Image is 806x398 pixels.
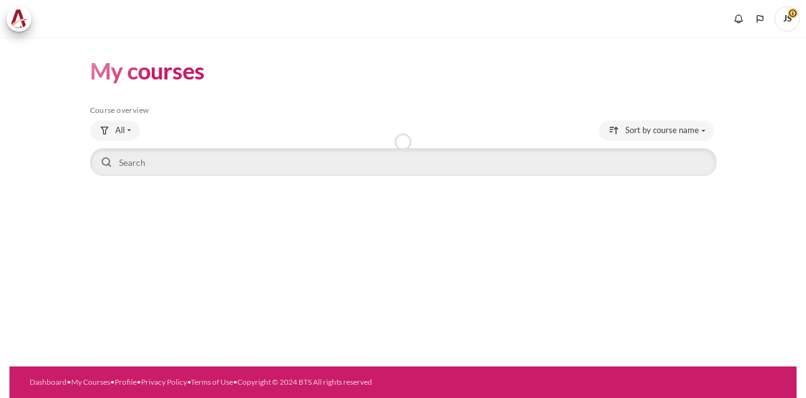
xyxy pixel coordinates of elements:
span: Sort by course name [625,124,699,137]
a: Architeck Architeck [6,6,38,32]
section: Content [9,37,797,197]
div: Course overview controls [90,120,717,179]
a: Dashboard [30,377,67,387]
a: My Courses [71,377,110,387]
img: Architeck [10,9,28,28]
button: Grouping drop-down menu [90,120,140,141]
a: Privacy Policy [141,377,187,387]
div: • • • • • [30,377,440,388]
a: User menu [775,6,800,32]
h1: My courses [90,56,205,86]
button: Sorting drop-down menu [599,120,714,141]
a: Terms of Use [191,377,233,387]
span: All [115,124,125,137]
div: Show notification window with no new notifications [729,9,748,28]
a: Profile [115,377,137,387]
a: Copyright © 2024 BTS All rights reserved [237,377,372,387]
h5: Course overview [90,105,717,115]
button: Languages [751,9,769,28]
input: Search [90,148,717,176]
span: JS [775,6,800,32]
